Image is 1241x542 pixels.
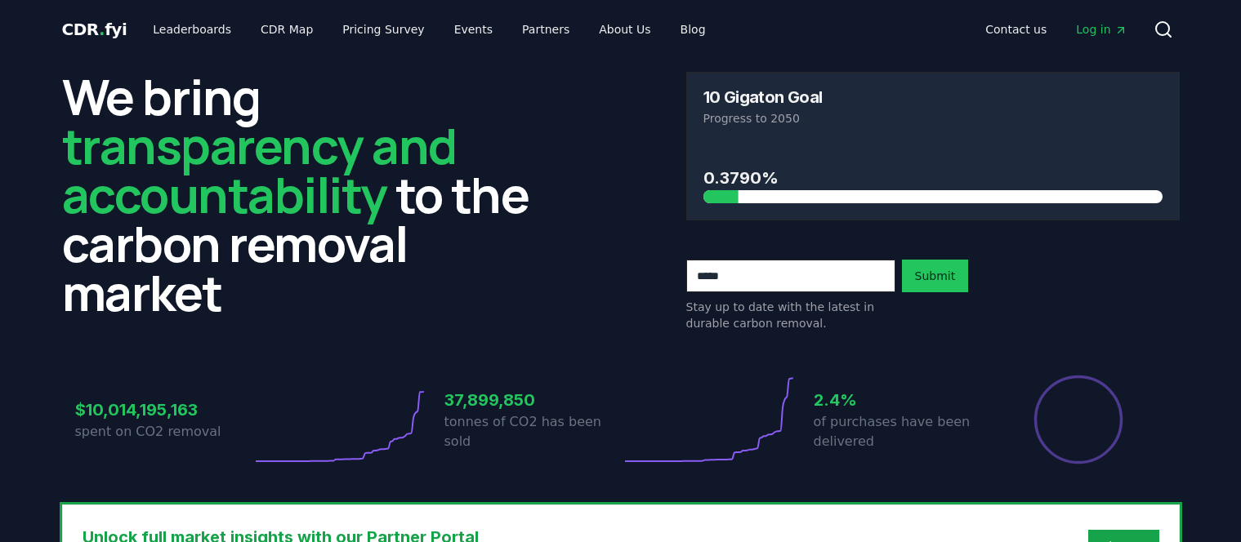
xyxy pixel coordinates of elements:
h3: 37,899,850 [444,388,621,412]
a: CDR.fyi [62,18,127,41]
a: About Us [586,15,663,44]
nav: Main [140,15,718,44]
a: Partners [509,15,583,44]
a: Blog [667,15,719,44]
p: of purchases have been delivered [814,412,990,451]
button: Submit [902,260,969,292]
h2: We bring to the carbon removal market [62,72,556,317]
span: transparency and accountability [62,112,457,228]
span: . [99,20,105,39]
a: CDR Map [248,15,326,44]
a: Pricing Survey [329,15,437,44]
a: Leaderboards [140,15,244,44]
a: Events [441,15,506,44]
nav: Main [972,15,1140,44]
span: Log in [1076,21,1127,38]
h3: 10 Gigaton Goal [703,89,823,105]
span: CDR fyi [62,20,127,39]
p: Progress to 2050 [703,110,1163,127]
p: tonnes of CO2 has been sold [444,412,621,451]
h3: $10,014,195,163 [75,398,252,422]
a: Contact us [972,15,1060,44]
a: Log in [1063,15,1140,44]
p: Stay up to date with the latest in durable carbon removal. [686,299,895,331]
p: spent on CO2 removal [75,422,252,442]
div: Percentage of sales delivered [1033,374,1124,465]
h3: 0.3790% [703,166,1163,190]
h3: 2.4% [814,388,990,412]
